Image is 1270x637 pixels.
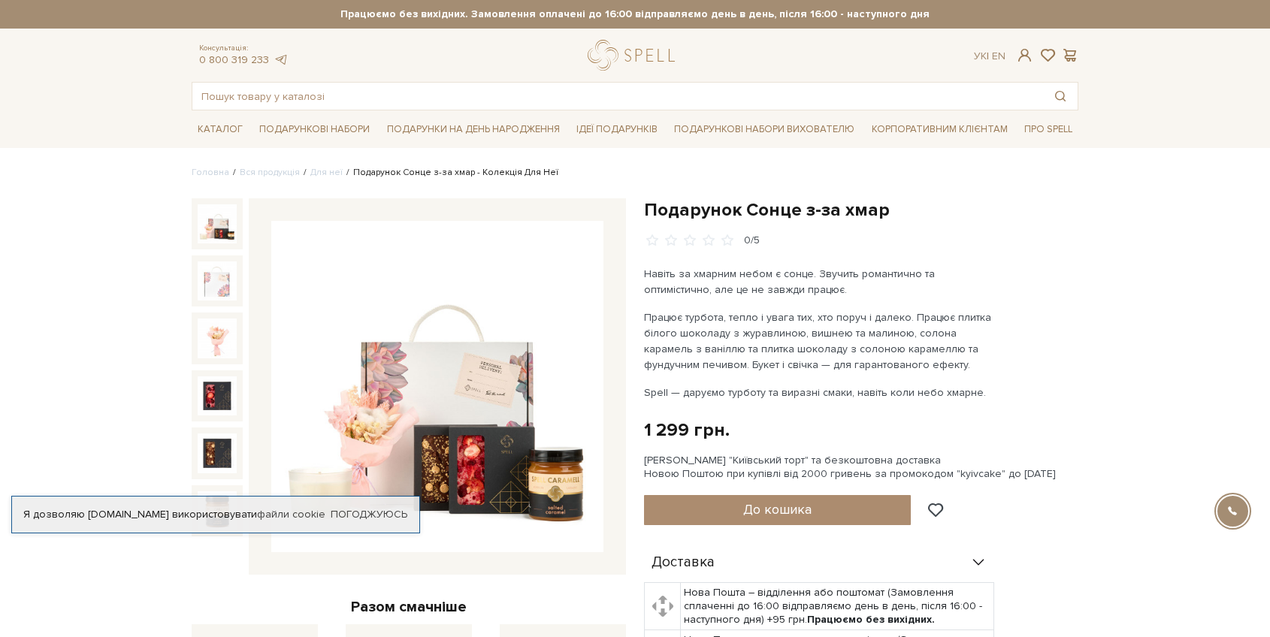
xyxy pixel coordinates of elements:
[257,508,325,521] a: файли cookie
[192,167,229,178] a: Головна
[644,198,1078,222] h1: Подарунок Сонце з-за хмар
[192,118,249,141] a: Каталог
[192,83,1043,110] input: Пошук товару у каталозі
[198,376,237,415] img: Подарунок Сонце з-за хмар
[992,50,1005,62] a: En
[644,495,911,525] button: До кошика
[987,50,989,62] span: |
[974,50,1005,63] div: Ук
[192,597,626,617] div: Разом смачніше
[644,454,1078,481] div: [PERSON_NAME] "Київський торт" та безкоштовна доставка Новою Поштою при купівлі від 2000 гривень ...
[866,116,1014,142] a: Корпоративним клієнтам
[652,556,715,569] span: Доставка
[644,266,996,297] p: Навіть за хмарним небом є сонце. Звучить романтично та оптимістично, але це не завжди працює.
[198,491,237,530] img: Подарунок Сонце з-за хмар
[199,44,288,53] span: Консультація:
[199,53,269,66] a: 0 800 319 233
[253,118,376,141] a: Подарункові набори
[12,508,419,521] div: Я дозволяю [DOMAIN_NAME] використовувати
[198,433,237,472] img: Подарунок Сонце з-за хмар
[271,221,603,553] img: Подарунок Сонце з-за хмар
[744,234,760,248] div: 0/5
[192,8,1078,21] strong: Працюємо без вихідних. Замовлення оплачені до 16:00 відправляємо день в день, після 16:00 - насту...
[570,118,664,141] a: Ідеї подарунків
[198,318,237,358] img: Подарунок Сонце з-за хмар
[198,204,237,243] img: Подарунок Сонце з-за хмар
[343,166,558,180] li: Подарунок Сонце з-за хмар - Колекція Для Неї
[644,309,996,373] p: Працює турбота, тепло і увага тих, хто поруч і далеко. Працює плитка білого шоколаду з журавлиною...
[310,167,343,178] a: Для неї
[381,118,566,141] a: Подарунки на День народження
[807,613,935,626] b: Працюємо без вихідних.
[668,116,860,142] a: Подарункові набори вихователю
[681,582,994,630] td: Нова Пошта – відділення або поштомат (Замовлення сплаченні до 16:00 відправляємо день в день, піс...
[588,40,682,71] a: logo
[644,418,730,442] div: 1 299 грн.
[644,385,996,400] p: Spell — даруємо турботу та виразні смаки, навіть коли небо хмарне.
[240,167,300,178] a: Вся продукція
[1043,83,1078,110] button: Пошук товару у каталозі
[273,53,288,66] a: telegram
[1018,118,1078,141] a: Про Spell
[331,508,407,521] a: Погоджуюсь
[198,261,237,300] img: Подарунок Сонце з-за хмар
[743,501,812,518] span: До кошика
